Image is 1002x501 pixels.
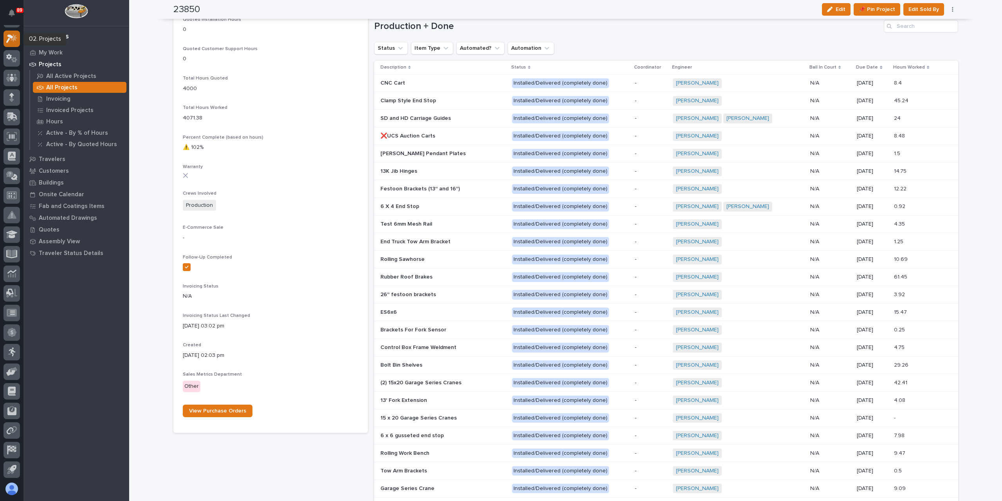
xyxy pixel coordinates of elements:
[374,180,958,198] tr: Festoon Brackets (13'' and 16'')Festoon Brackets (13'' and 16'') Installed/Delivered (completely ...
[676,362,719,369] a: [PERSON_NAME]
[676,291,719,298] a: [PERSON_NAME]
[380,131,437,139] p: ❌UCS Auction Carts
[857,203,887,210] p: [DATE]
[676,239,719,245] a: [PERSON_NAME]
[508,42,554,54] button: Automation
[857,168,887,175] p: [DATE]
[893,63,925,72] p: Hours Worked
[183,76,228,81] span: Total Hours Quoted
[635,415,666,421] p: -
[894,431,906,439] p: 7.98
[635,168,666,175] p: -
[894,360,910,369] p: 29.26
[183,313,250,318] span: Invoicing Status Last Changed
[836,6,845,13] span: Edit
[374,304,958,321] tr: ES6x6ES6x6 Installed/Delivered (completely done)-[PERSON_NAME] N/AN/A [DATE]15.4715.47
[635,274,666,280] p: -
[856,63,878,72] p: Due Date
[30,33,69,41] div: 02. Projects
[380,413,458,421] p: 15 x 20 Garage Series Cranes
[857,327,887,333] p: [DATE]
[676,432,719,439] a: [PERSON_NAME]
[884,20,958,33] div: Search
[39,156,65,163] p: Travelers
[456,42,505,54] button: Automated?
[857,256,887,263] p: [DATE]
[380,184,461,192] p: Festoon Brackets (13'' and 16'')
[894,466,903,474] p: 0.5
[635,80,666,87] p: -
[39,203,105,210] p: Fab and Coatings Items
[810,184,821,192] p: N/A
[903,3,944,16] button: Edit Sold By
[512,431,609,441] div: Installed/Delivered (completely done)
[380,360,424,369] p: Bolt Bin Shelves
[512,484,609,494] div: Installed/Delivered (completely done)
[676,168,719,175] a: [PERSON_NAME]
[30,116,129,127] a: Hours
[374,286,958,304] tr: 26'' festoon brackets26'' festoon brackets Installed/Delivered (completely done)-[PERSON_NAME] N/...
[380,272,434,280] p: Rubber Roof Brakes
[380,166,419,175] p: 13K Jib Hinges
[859,5,895,14] span: 📌 Pin Project
[635,239,666,245] p: -
[676,115,719,122] a: [PERSON_NAME]
[23,177,129,188] a: Buildings
[810,431,821,439] p: N/A
[857,274,887,280] p: [DATE]
[183,255,232,260] span: Follow-Up Completed
[512,413,609,423] div: Installed/Delivered (completely done)
[810,413,821,421] p: N/A
[894,78,903,87] p: 8.4
[634,63,661,72] p: Coordinator
[857,468,887,474] p: [DATE]
[39,179,64,186] p: Buildings
[374,339,958,356] tr: Control Box Frame WeldmentControl Box Frame Weldment Installed/Delivered (completely done)-[PERSO...
[810,290,821,298] p: N/A
[676,344,719,351] a: [PERSON_NAME]
[512,78,609,88] div: Installed/Delivered (completely done)
[857,150,887,157] p: [DATE]
[46,130,108,137] p: Active - By % of Hours
[894,378,909,386] p: 42.41
[183,143,359,152] p: ⚠️ 102%
[380,325,448,333] p: Brackets For Fork Sensor
[857,221,887,228] p: [DATE]
[30,71,129,81] a: All Active Projects
[39,215,97,222] p: Automated Drawings
[512,255,609,264] div: Installed/Delivered (completely done)
[857,98,887,104] p: [DATE]
[380,378,463,386] p: (2) 15x20 Garage Series Cranes
[810,343,821,351] p: N/A
[894,343,906,351] p: 4.75
[810,78,821,87] p: N/A
[39,238,80,245] p: Assembly View
[374,479,958,497] tr: Garage Series CraneGarage Series Crane Installed/Delivered (completely done)-[PERSON_NAME] N/AN/A...
[30,139,129,150] a: Active - By Quoted Hours
[374,145,958,163] tr: [PERSON_NAME] Pendant Plates[PERSON_NAME] Pendant Plates Installed/Delivered (completely done)-[P...
[380,202,421,210] p: 6 X 4 End Stop
[676,309,719,316] a: [PERSON_NAME]
[374,163,958,180] tr: 13K Jib Hinges13K Jib Hinges Installed/Delivered (completely done)-[PERSON_NAME] N/AN/A [DATE]14....
[512,96,609,106] div: Installed/Delivered (completely done)
[676,98,719,104] a: [PERSON_NAME]
[183,114,359,122] p: 4071.38
[380,114,452,122] p: SD and HD Carriage Guides
[894,307,908,316] p: 15.47
[183,322,359,330] p: [DATE] 03:02 pm
[810,219,821,228] p: N/A
[183,343,201,347] span: Created
[374,445,958,462] tr: Rolling Work BenchRolling Work Bench Installed/Delivered (completely done)-[PERSON_NAME] N/AN/A [...
[512,237,609,247] div: Installed/Delivered (completely done)
[374,356,958,374] tr: Bolt Bin ShelvesBolt Bin Shelves Installed/Delivered (completely done)-[PERSON_NAME] N/AN/A [DATE...
[374,268,958,286] tr: Rubber Roof BrakesRubber Roof Brakes Installed/Delivered (completely done)-[PERSON_NAME] N/AN/A [...
[857,239,887,245] p: [DATE]
[374,392,958,409] tr: 13' Fork Extension13' Fork Extension Installed/Delivered (completely done)-[PERSON_NAME] N/AN/A [...
[635,309,666,316] p: -
[512,466,609,476] div: Installed/Delivered (completely done)
[810,131,821,139] p: N/A
[857,133,887,139] p: [DATE]
[857,115,887,122] p: [DATE]
[374,215,958,233] tr: Test 6mm Mesh RailTest 6mm Mesh Rail Installed/Delivered (completely done)-[PERSON_NAME] N/AN/A [...
[635,256,666,263] p: -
